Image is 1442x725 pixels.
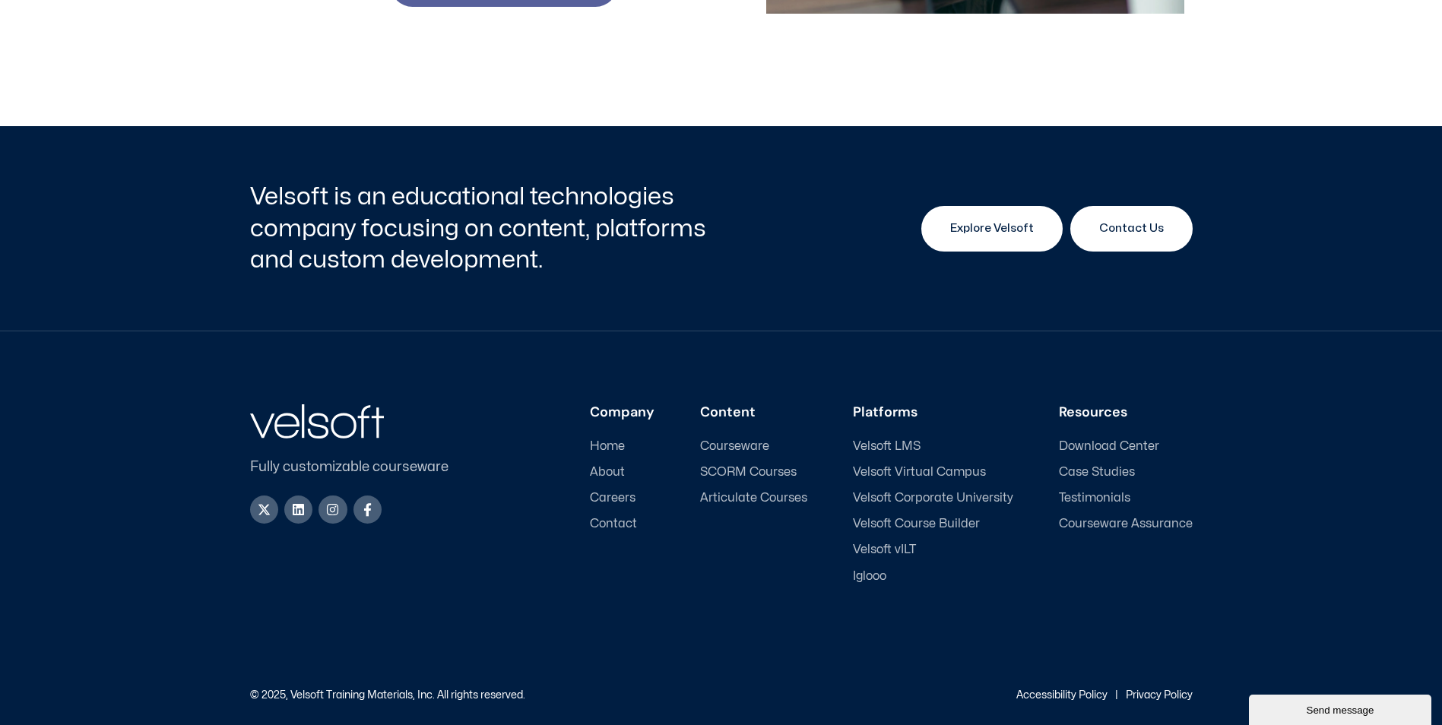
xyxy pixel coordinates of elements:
a: Privacy Policy [1126,690,1193,700]
p: | [1115,690,1118,701]
h3: Content [700,404,807,421]
a: Velsoft LMS [853,439,1013,454]
span: Careers [590,491,635,505]
a: SCORM Courses [700,465,807,480]
span: Download Center [1059,439,1159,454]
a: Courseware Assurance [1059,517,1193,531]
a: Download Center [1059,439,1193,454]
span: About [590,465,625,480]
span: Iglooo [853,569,886,584]
a: Explore Velsoft [921,206,1063,252]
span: Case Studies [1059,465,1135,480]
a: Articulate Courses [700,491,807,505]
h2: Velsoft is an educational technologies company focusing on content, platforms and custom developm... [250,181,718,276]
a: Velsoft vILT [853,543,1013,557]
span: Explore Velsoft [950,220,1034,238]
a: Testimonials [1059,491,1193,505]
a: Case Studies [1059,465,1193,480]
a: Contact Us [1070,206,1193,252]
span: Velsoft vILT [853,543,916,557]
span: Testimonials [1059,491,1130,505]
h3: Company [590,404,654,421]
a: About [590,465,654,480]
a: Careers [590,491,654,505]
a: Iglooo [853,569,1013,584]
span: Velsoft Virtual Campus [853,465,986,480]
a: Velsoft Course Builder [853,517,1013,531]
span: Velsoft LMS [853,439,921,454]
p: © 2025, Velsoft Training Materials, Inc. All rights reserved. [250,690,525,701]
a: Velsoft Corporate University [853,491,1013,505]
a: Contact [590,517,654,531]
a: Accessibility Policy [1016,690,1108,700]
span: Contact Us [1099,220,1164,238]
span: Contact [590,517,637,531]
span: Courseware [700,439,769,454]
span: SCORM Courses [700,465,797,480]
p: Fully customizable courseware [250,457,474,477]
a: Courseware [700,439,807,454]
span: Home [590,439,625,454]
span: Velsoft Course Builder [853,517,980,531]
a: Velsoft Virtual Campus [853,465,1013,480]
iframe: chat widget [1249,692,1434,725]
a: Home [590,439,654,454]
h3: Resources [1059,404,1193,421]
h3: Platforms [853,404,1013,421]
